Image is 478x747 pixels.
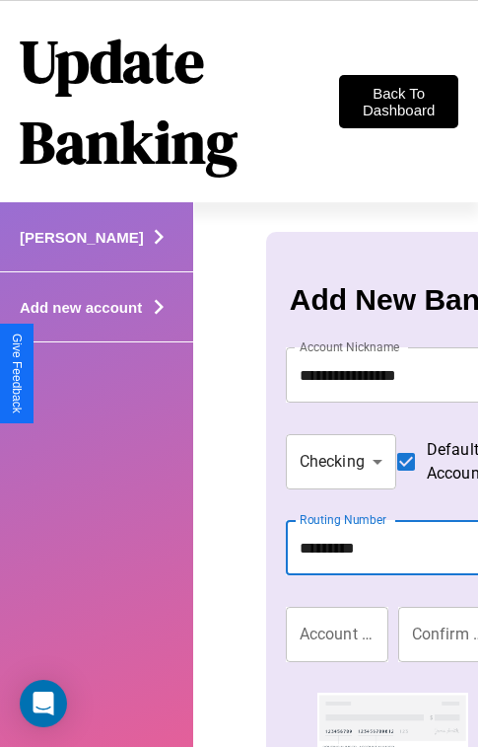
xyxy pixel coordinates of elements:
button: Back To Dashboard [339,75,458,128]
label: Routing Number [300,511,386,528]
div: Give Feedback [10,334,24,413]
div: Open Intercom Messenger [20,680,67,727]
h4: [PERSON_NAME] [20,229,144,246]
div: Checking [286,434,396,489]
label: Account Nickname [300,338,400,355]
h4: Add new account [20,299,142,316]
h1: Update Banking [20,21,339,183]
